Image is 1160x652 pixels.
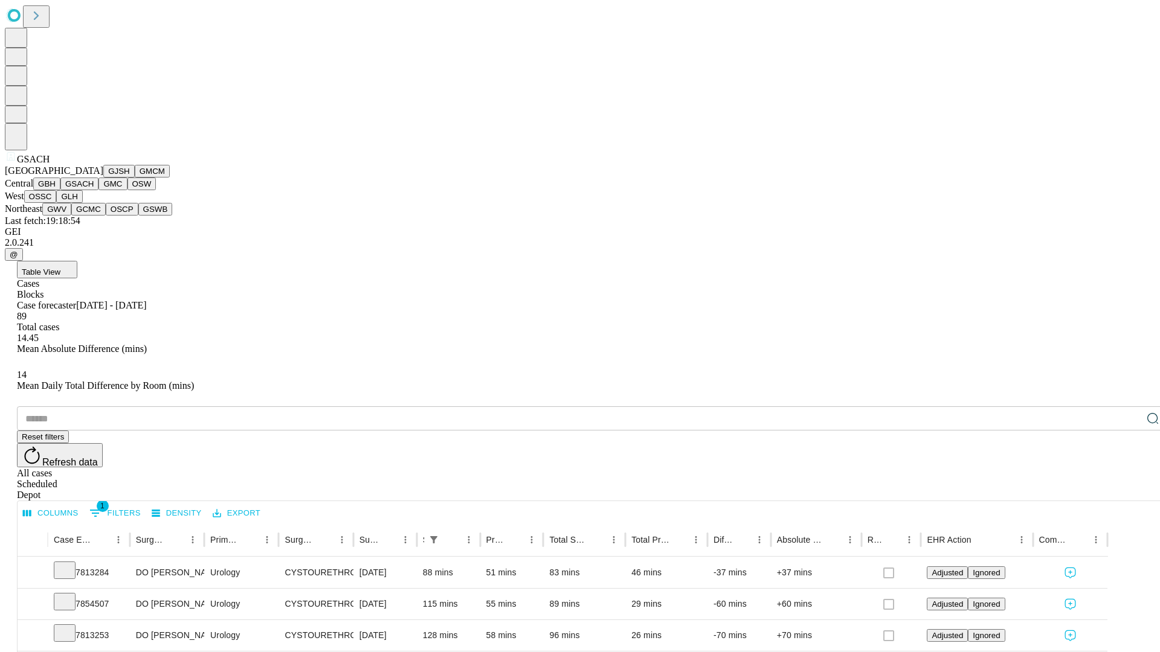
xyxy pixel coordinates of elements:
span: West [5,191,24,201]
div: Absolute Difference [777,535,823,545]
div: CYSTOURETHROSCOPY [MEDICAL_DATA] WITH [MEDICAL_DATA] AND [MEDICAL_DATA] INSERTION [285,620,347,651]
div: DO [PERSON_NAME] [136,620,198,651]
div: 115 mins [423,589,474,619]
div: Difference [714,535,733,545]
div: -37 mins [714,557,765,588]
button: Sort [1071,531,1087,548]
button: Table View [17,261,77,278]
div: 55 mins [486,589,538,619]
button: Menu [460,531,477,548]
div: 51 mins [486,557,538,588]
button: Sort [317,531,333,548]
button: OSSC [24,190,57,203]
button: Menu [523,531,540,548]
span: Table View [22,267,60,276]
span: 14 [17,369,27,380]
button: Sort [884,531,901,548]
button: Export [210,504,263,523]
div: Urology [210,589,272,619]
div: 1 active filter [425,531,442,548]
div: Primary Service [210,535,240,545]
button: Sort [973,531,990,548]
button: Menu [1087,531,1104,548]
button: Sort [588,531,605,548]
button: Sort [167,531,184,548]
span: [GEOGRAPHIC_DATA] [5,165,103,176]
button: Adjusted [927,566,968,579]
button: Reset filters [17,430,69,443]
div: Surgeon Name [136,535,166,545]
button: Expand [24,625,42,647]
div: 7813253 [54,620,124,651]
div: DO [PERSON_NAME] [136,557,198,588]
div: 89 mins [549,589,619,619]
span: Ignored [973,568,1000,577]
button: Sort [380,531,397,548]
div: 88 mins [423,557,474,588]
div: 46 mins [631,557,701,588]
button: Refresh data [17,443,103,467]
button: Menu [333,531,350,548]
button: GMCM [135,165,170,177]
div: Scheduled In Room Duration [423,535,424,545]
button: Ignored [968,629,1005,642]
button: @ [5,248,23,261]
button: Show filters [425,531,442,548]
button: GMC [98,177,127,190]
span: GSACH [17,154,50,164]
div: 29 mins [631,589,701,619]
button: Menu [605,531,622,548]
button: GWV [42,203,71,216]
div: [DATE] [359,589,411,619]
div: Predicted In Room Duration [486,535,506,545]
button: Menu [397,531,414,548]
button: Ignored [968,566,1005,579]
div: 7813284 [54,557,124,588]
button: OSW [127,177,156,190]
span: Mean Absolute Difference (mins) [17,344,147,354]
span: Central [5,178,33,188]
button: Menu [259,531,275,548]
button: Sort [93,531,110,548]
span: Adjusted [932,599,963,609]
div: 96 mins [549,620,619,651]
span: Last fetch: 19:18:54 [5,216,80,226]
div: Surgery Date [359,535,379,545]
div: Urology [210,620,272,651]
div: +37 mins [777,557,855,588]
div: -60 mins [714,589,765,619]
div: [DATE] [359,557,411,588]
span: 89 [17,311,27,321]
div: 2.0.241 [5,237,1155,248]
button: Menu [184,531,201,548]
button: GLH [56,190,82,203]
div: EHR Action [927,535,971,545]
span: 14.45 [17,333,39,343]
span: Case forecaster [17,300,76,310]
div: Comments [1039,535,1069,545]
button: Adjusted [927,629,968,642]
div: Surgery Name [285,535,315,545]
div: -70 mins [714,620,765,651]
span: @ [10,250,18,259]
div: Case Epic Id [54,535,92,545]
span: Adjusted [932,568,963,577]
span: Mean Daily Total Difference by Room (mins) [17,380,194,391]
div: +60 mins [777,589,855,619]
span: Northeast [5,203,42,214]
button: Sort [242,531,259,548]
button: Sort [734,531,751,548]
button: Menu [901,531,918,548]
button: Expand [24,563,42,584]
button: OSCP [106,203,138,216]
span: Adjusted [932,631,963,640]
button: Ignored [968,598,1005,610]
span: [DATE] - [DATE] [76,300,146,310]
span: Refresh data [42,457,98,467]
div: 58 mins [486,620,538,651]
div: Total Scheduled Duration [549,535,587,545]
button: Adjusted [927,598,968,610]
div: [DATE] [359,620,411,651]
button: Expand [24,594,42,615]
button: Menu [1013,531,1030,548]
